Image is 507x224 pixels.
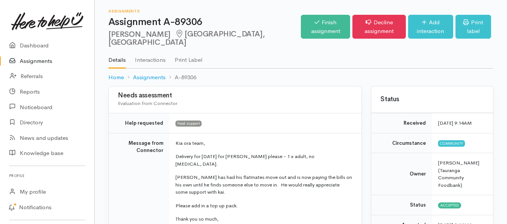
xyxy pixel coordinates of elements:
td: Help requested [109,113,169,133]
a: Assignments [133,73,166,82]
a: Print Label [175,47,202,68]
h3: Status [380,96,484,103]
h1: Assignment A-89306 [108,17,301,28]
p: Delivery for [DATE] for [PERSON_NAME] please - 1 x adult, no [MEDICAL_DATA]. [175,153,352,168]
p: Please add in a top up pack. [175,202,352,210]
p: Kia ora team, [175,139,352,147]
a: Add interaction [408,15,453,39]
li: A-89306 [166,73,196,82]
p: Thank you so much, [175,215,352,223]
h6: Assignments [108,9,301,13]
a: Interactions [135,47,166,68]
td: Owner [371,153,432,195]
a: Decline assignment [352,15,406,39]
td: Circumstance [371,133,432,153]
span: [PERSON_NAME] (Tauranga Community Foodbank) [438,160,479,188]
h2: [PERSON_NAME] [108,30,301,47]
h6: Profile [9,171,85,181]
a: Finish assignment [301,15,350,39]
h3: Needs assessment [118,92,352,99]
a: Details [108,47,126,69]
td: Received [371,113,432,133]
time: [DATE] 9:14AM [438,120,472,126]
span: Food support [175,121,202,127]
span: Community [438,140,465,146]
p: [PERSON_NAME] has had his flatmates move out and is now paying the bills on his own until he find... [175,174,352,196]
a: Home [108,73,124,82]
span: Evaluation from Connector [118,100,177,107]
a: Print label [455,15,491,39]
td: Status [371,195,432,215]
span: Accepted [438,202,461,208]
span: [GEOGRAPHIC_DATA], [GEOGRAPHIC_DATA] [108,29,264,47]
nav: breadcrumb [108,69,493,86]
